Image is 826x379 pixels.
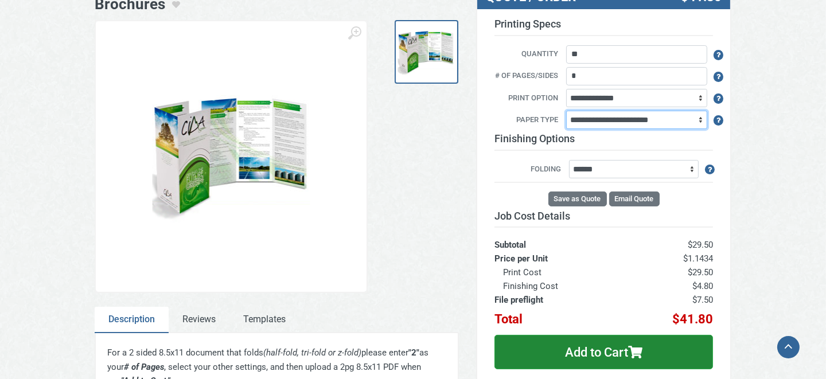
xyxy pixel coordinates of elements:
[609,192,660,206] button: Email Quote
[494,18,713,36] h3: Printing Specs
[494,265,628,279] th: Print Cost
[494,163,567,176] label: Folding
[395,20,458,84] a: Brochures
[95,307,169,333] a: Description
[486,92,564,105] label: Print Option
[153,85,310,228] img: Brochures
[229,307,299,333] a: Templates
[548,192,607,206] button: Save as Quote
[169,307,229,333] a: Reviews
[494,279,628,293] th: Finishing Cost
[494,210,713,222] h3: Job Cost Details
[688,267,713,278] span: $29.50
[494,227,628,252] th: Subtotal
[494,293,628,307] th: File preflight
[124,362,164,372] em: # of Pages
[494,132,713,151] h3: Finishing Options
[486,114,564,127] label: Paper Type
[408,347,419,358] strong: "2"
[486,70,564,83] label: # of pages/sides
[692,295,713,305] span: $7.50
[263,347,361,358] em: (half-fold, tri-fold or z-fold)
[398,24,455,80] img: Brochures
[692,281,713,291] span: $4.80
[683,253,713,264] span: $1.1434
[486,48,564,61] label: Quantity
[494,335,713,369] button: Add to Cart
[494,307,628,326] th: Total
[672,312,713,326] span: $41.80
[688,240,713,250] span: $29.50
[494,252,628,265] th: Price per Unit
